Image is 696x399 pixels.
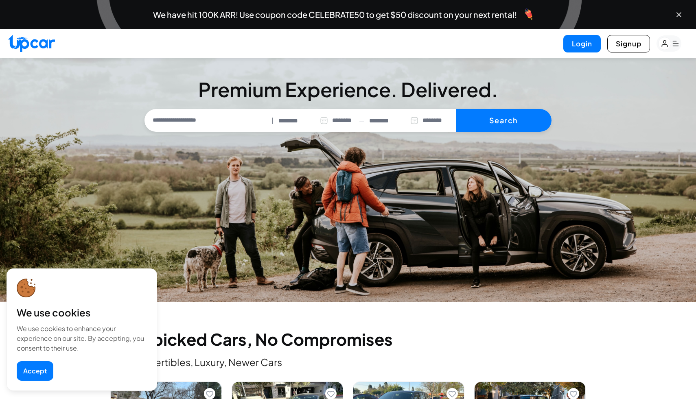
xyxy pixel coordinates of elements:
[144,80,552,99] h3: Premium Experience. Delivered.
[359,116,364,125] span: —
[456,109,552,132] button: Search
[271,116,274,125] span: |
[8,35,55,52] img: Upcar Logo
[17,279,36,298] img: cookie-icon.svg
[563,35,601,52] button: Login
[110,355,586,368] p: Evs, Convertibles, Luxury, Newer Cars
[17,361,53,381] button: Accept
[17,324,147,353] div: We use cookies to enhance your experience on our site. By accepting, you consent to their use.
[17,306,147,319] div: We use cookies
[110,331,586,347] h2: Handpicked Cars, No Compromises
[153,11,517,19] span: We have hit 100K ARR! Use coupon code CELEBRATE50 to get $50 discount on your next rental!
[675,11,683,19] button: Close banner
[607,35,650,52] button: Signup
